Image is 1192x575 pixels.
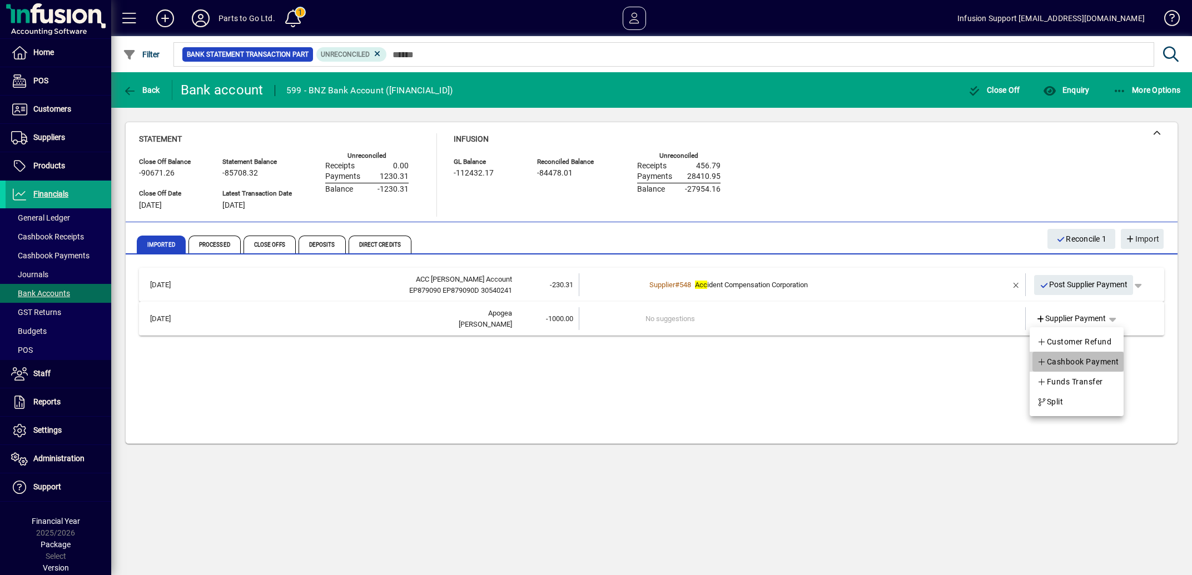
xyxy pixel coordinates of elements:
[1037,375,1103,388] span: Funds Transfer
[1030,372,1124,392] a: Funds Transfer
[1037,335,1111,348] span: Customer Refund
[1030,392,1124,412] button: Split
[1037,395,1063,408] span: Split
[1030,352,1124,372] a: Cashbook Payment
[1037,355,1119,368] span: Cashbook Payment
[1030,332,1124,352] a: Customer Refund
